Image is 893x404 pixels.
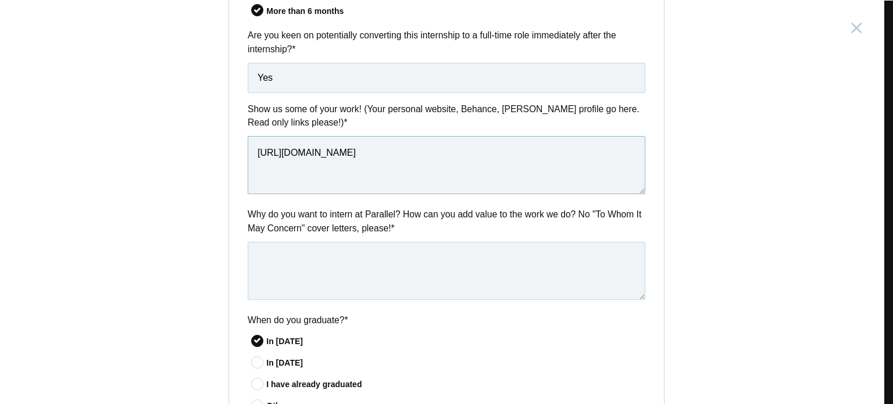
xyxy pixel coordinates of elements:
[266,378,645,391] div: I have already graduated
[248,102,645,130] label: Show us some of your work! (Your personal website, Behance, [PERSON_NAME] profile go here. Read o...
[266,335,645,348] div: In [DATE]
[248,28,645,56] label: Are you keen on potentially converting this internship to a full-time role immediately after the ...
[266,5,645,17] div: More than 6 months
[266,357,645,369] div: In [DATE]
[248,313,645,327] label: When do you graduate?
[248,208,645,235] label: Why do you want to intern at Parallel? How can you add value to the work we do? No "To Whom It Ma...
